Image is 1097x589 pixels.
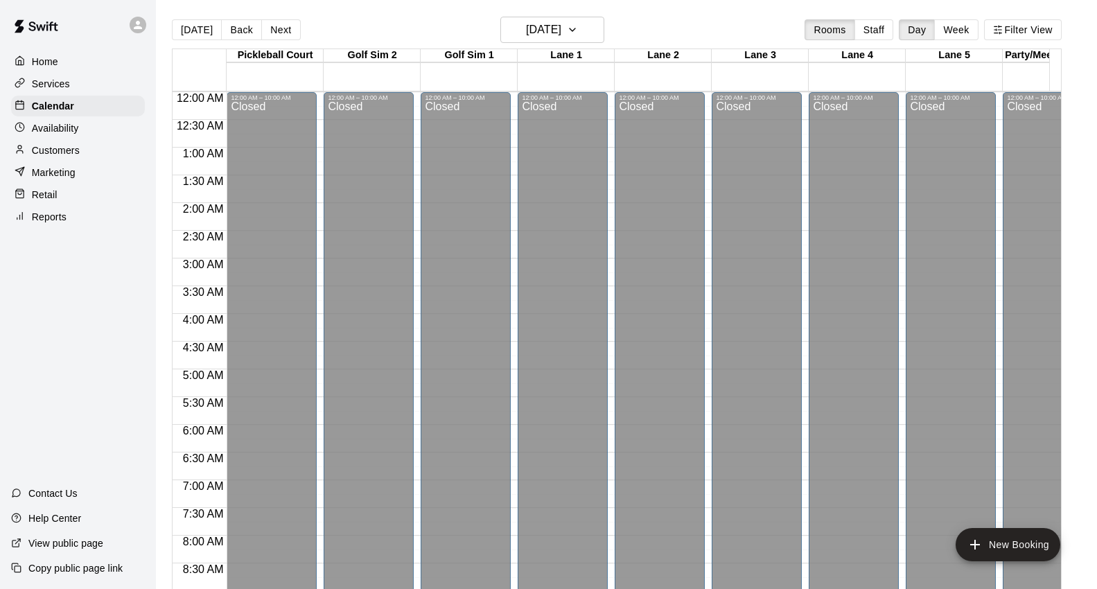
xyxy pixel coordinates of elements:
p: Retail [32,188,58,202]
div: Pickleball Court [227,49,324,62]
button: [DATE] [172,19,222,40]
a: Services [11,73,145,94]
div: 12:00 AM – 10:00 AM [813,94,895,101]
button: Next [261,19,300,40]
span: 12:00 AM [173,92,227,104]
div: Golf Sim 2 [324,49,421,62]
div: 12:00 AM – 10:00 AM [231,94,313,101]
span: 2:30 AM [179,231,227,243]
button: Staff [854,19,894,40]
p: Contact Us [28,486,78,500]
button: [DATE] [500,17,604,43]
span: 4:00 AM [179,314,227,326]
div: 12:00 AM – 10:00 AM [716,94,798,101]
div: 12:00 AM – 10:00 AM [910,94,992,101]
span: 3:30 AM [179,286,227,298]
span: 1:00 AM [179,148,227,159]
p: View public page [28,536,103,550]
p: Help Center [28,511,81,525]
a: Home [11,51,145,72]
p: Reports [32,210,67,224]
span: 8:30 AM [179,563,227,575]
h6: [DATE] [526,20,561,39]
p: Marketing [32,166,76,179]
span: 1:30 AM [179,175,227,187]
a: Availability [11,118,145,139]
span: 8:00 AM [179,536,227,547]
div: Lane 3 [712,49,809,62]
div: Lane 1 [518,49,615,62]
button: Rooms [805,19,854,40]
div: Lane 5 [906,49,1003,62]
p: Services [32,77,70,91]
button: Filter View [984,19,1062,40]
div: 12:00 AM – 10:00 AM [1007,94,1089,101]
span: 5:30 AM [179,397,227,409]
span: 5:00 AM [179,369,227,381]
div: Lane 2 [615,49,712,62]
a: Calendar [11,96,145,116]
div: Lane 4 [809,49,906,62]
button: Week [934,19,978,40]
p: Home [32,55,58,69]
span: 6:00 AM [179,425,227,437]
div: 12:00 AM – 10:00 AM [425,94,507,101]
div: 12:00 AM – 10:00 AM [328,94,410,101]
span: 7:30 AM [179,508,227,520]
button: add [956,528,1060,561]
span: 7:00 AM [179,480,227,492]
a: Reports [11,206,145,227]
div: Golf Sim 1 [421,49,518,62]
a: Customers [11,140,145,161]
p: Copy public page link [28,561,123,575]
span: 6:30 AM [179,452,227,464]
span: 4:30 AM [179,342,227,353]
a: Marketing [11,162,145,183]
p: Calendar [32,99,74,113]
p: Availability [32,121,79,135]
p: Customers [32,143,80,157]
span: 3:00 AM [179,258,227,270]
div: 12:00 AM – 10:00 AM [522,94,604,101]
span: 12:30 AM [173,120,227,132]
span: 2:00 AM [179,203,227,215]
button: Back [221,19,262,40]
a: Retail [11,184,145,205]
button: Day [899,19,935,40]
div: 12:00 AM – 10:00 AM [619,94,701,101]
